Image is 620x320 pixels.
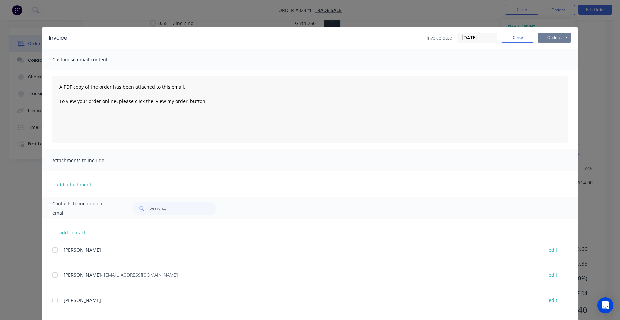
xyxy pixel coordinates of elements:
span: Customise email content [52,55,126,64]
span: Contacts to include on email [52,199,115,218]
button: add attachment [52,179,95,189]
span: Invoice date [427,34,452,41]
span: [PERSON_NAME] [64,247,101,253]
div: Open Intercom Messenger [597,297,613,313]
input: Search... [150,202,216,215]
span: [PERSON_NAME] [64,272,101,278]
button: Options [538,33,571,43]
textarea: A PDF copy of the order has been attached to this email. To view your order online, please click ... [52,76,568,143]
button: edit [545,296,561,305]
div: Invoice [49,34,67,42]
button: Close [501,33,534,43]
span: [PERSON_NAME] [64,297,101,303]
button: edit [545,245,561,254]
span: Attachments to include [52,156,126,165]
button: edit [545,270,561,279]
button: add contact [52,227,92,237]
span: - [EMAIL_ADDRESS][DOMAIN_NAME] [101,272,178,278]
